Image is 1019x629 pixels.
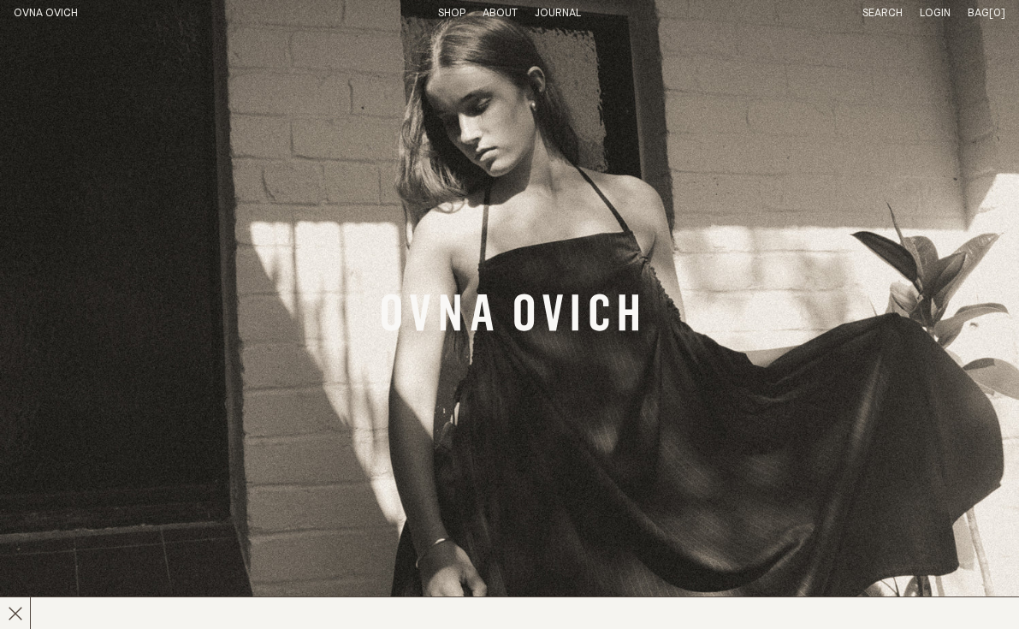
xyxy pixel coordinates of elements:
[862,8,903,19] a: Search
[989,8,1005,19] span: [0]
[920,8,951,19] a: Login
[968,8,989,19] span: Bag
[14,8,78,19] a: Home
[438,8,465,19] a: Shop
[535,8,581,19] a: Journal
[382,294,638,336] a: Banner Link
[483,7,518,21] summary: About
